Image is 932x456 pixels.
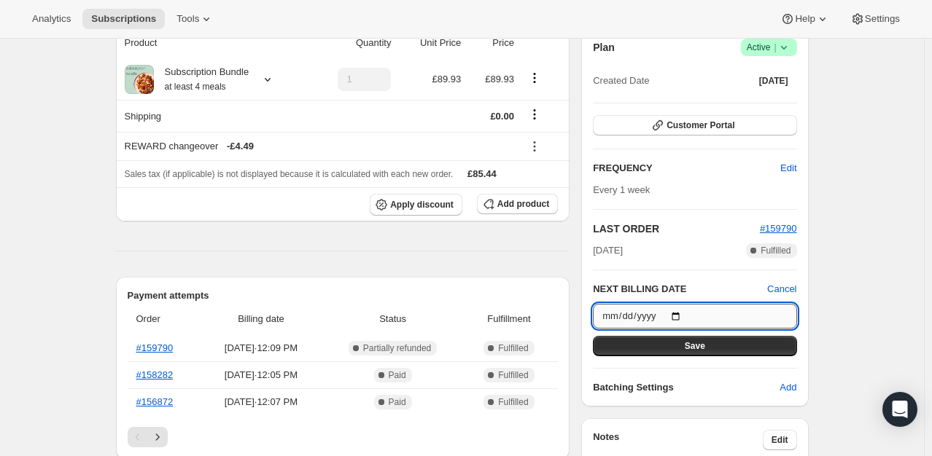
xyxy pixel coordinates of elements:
[205,312,317,326] span: Billing date
[128,427,559,447] nav: Pagination
[593,380,780,395] h6: Batching Settings
[485,74,514,84] span: £89.93
[389,396,406,408] span: Paid
[147,427,168,447] button: Next
[780,161,796,176] span: Edit
[498,369,528,381] span: Fulfilled
[469,312,550,326] span: Fulfillment
[760,221,797,236] button: #159790
[772,157,805,180] button: Edit
[497,198,549,210] span: Add product
[593,115,796,135] button: Customer Portal
[370,194,462,216] button: Apply discount
[23,9,79,29] button: Analytics
[205,368,317,382] span: [DATE] · 12:05 PM
[176,13,199,25] span: Tools
[363,342,431,354] span: Partially refunded
[432,74,462,84] span: £89.93
[325,312,459,326] span: Status
[772,9,838,29] button: Help
[128,303,201,335] th: Order
[882,392,917,427] div: Open Intercom Messenger
[477,194,558,214] button: Add product
[772,434,788,446] span: Edit
[842,9,909,29] button: Settings
[125,139,514,154] div: REWARD changeover
[759,75,788,87] span: [DATE]
[125,65,154,94] img: product img
[32,13,71,25] span: Analytics
[136,342,174,353] a: #159790
[593,184,650,195] span: Every 1 week
[593,74,649,88] span: Created Date
[774,42,776,53] span: |
[116,100,309,132] th: Shipping
[467,168,497,179] span: £85.44
[761,245,791,256] span: Fulfilled
[498,342,528,354] span: Fulfilled
[91,13,156,25] span: Subscriptions
[498,396,528,408] span: Fulfilled
[136,396,174,407] a: #156872
[763,430,797,450] button: Edit
[308,27,395,59] th: Quantity
[593,430,763,450] h3: Notes
[747,40,791,55] span: Active
[593,40,615,55] h2: Plan
[389,369,406,381] span: Paid
[136,369,174,380] a: #158282
[760,223,797,234] a: #159790
[685,340,705,352] span: Save
[750,71,797,91] button: [DATE]
[465,27,519,59] th: Price
[593,336,796,356] button: Save
[227,139,254,154] span: - £4.49
[780,380,796,395] span: Add
[395,27,465,59] th: Unit Price
[523,70,546,86] button: Product actions
[205,395,317,409] span: [DATE] · 12:07 PM
[165,82,226,92] small: at least 4 meals
[390,199,454,211] span: Apply discount
[125,169,454,179] span: Sales tax (if applicable) is not displayed because it is calculated with each new order.
[771,376,805,399] button: Add
[593,161,780,176] h2: FREQUENCY
[767,282,796,296] button: Cancel
[128,288,559,303] h2: Payment attempts
[490,111,514,122] span: £0.00
[205,341,317,355] span: [DATE] · 12:09 PM
[593,282,767,296] h2: NEXT BILLING DATE
[593,243,623,258] span: [DATE]
[795,13,815,25] span: Help
[168,9,222,29] button: Tools
[667,119,734,131] span: Customer Portal
[593,221,760,236] h2: LAST ORDER
[154,65,249,94] div: Subscription Bundle
[865,13,900,25] span: Settings
[523,106,546,122] button: Shipping actions
[116,27,309,59] th: Product
[82,9,165,29] button: Subscriptions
